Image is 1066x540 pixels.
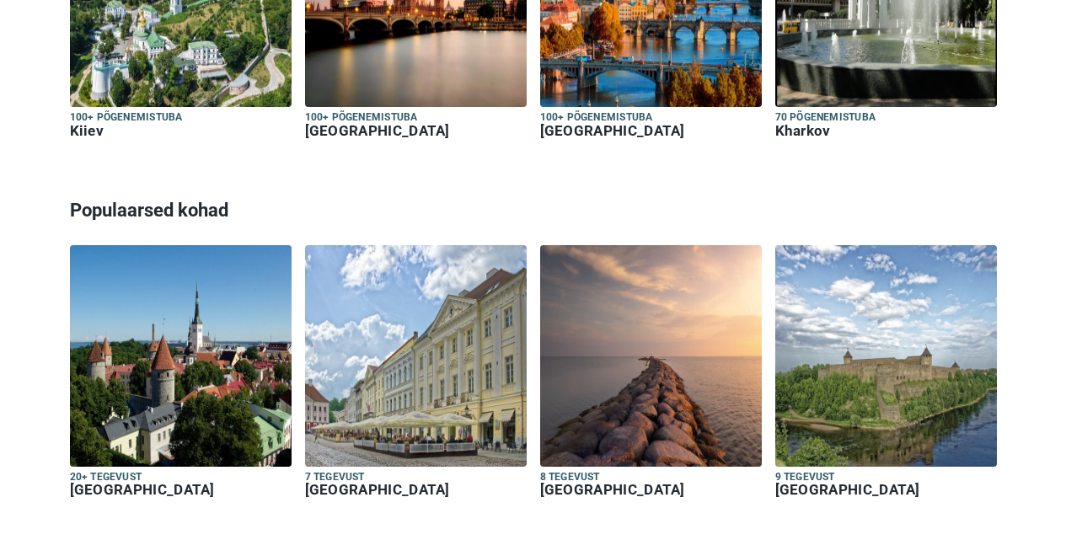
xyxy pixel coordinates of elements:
h6: [GEOGRAPHIC_DATA] [305,122,527,140]
h6: [GEOGRAPHIC_DATA] [540,481,762,499]
h5: 20+ tegevust [70,470,292,484]
a: 8 tegevust [GEOGRAPHIC_DATA] [540,245,762,502]
h6: Kharkov [775,122,997,140]
h5: 70 põgenemistuba [775,110,997,125]
a: 20+ tegevust [GEOGRAPHIC_DATA] [70,245,292,502]
h6: [GEOGRAPHIC_DATA] [305,481,527,499]
h5: 100+ põgenemistuba [540,110,762,125]
h5: 7 tegevust [305,470,527,484]
h6: [GEOGRAPHIC_DATA] [775,481,997,499]
h3: Populaarsed kohad [70,189,997,233]
a: 7 tegevust [GEOGRAPHIC_DATA] [305,245,527,502]
h6: Kiiev [70,122,292,140]
h6: [GEOGRAPHIC_DATA] [540,122,762,140]
h5: 9 tegevust [775,470,997,484]
h5: 100+ põgenemistuba [305,110,527,125]
h6: [GEOGRAPHIC_DATA] [70,481,292,499]
h5: 8 tegevust [540,470,762,484]
a: 9 tegevust [GEOGRAPHIC_DATA] [775,245,997,502]
h5: 100+ põgenemistuba [70,110,292,125]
